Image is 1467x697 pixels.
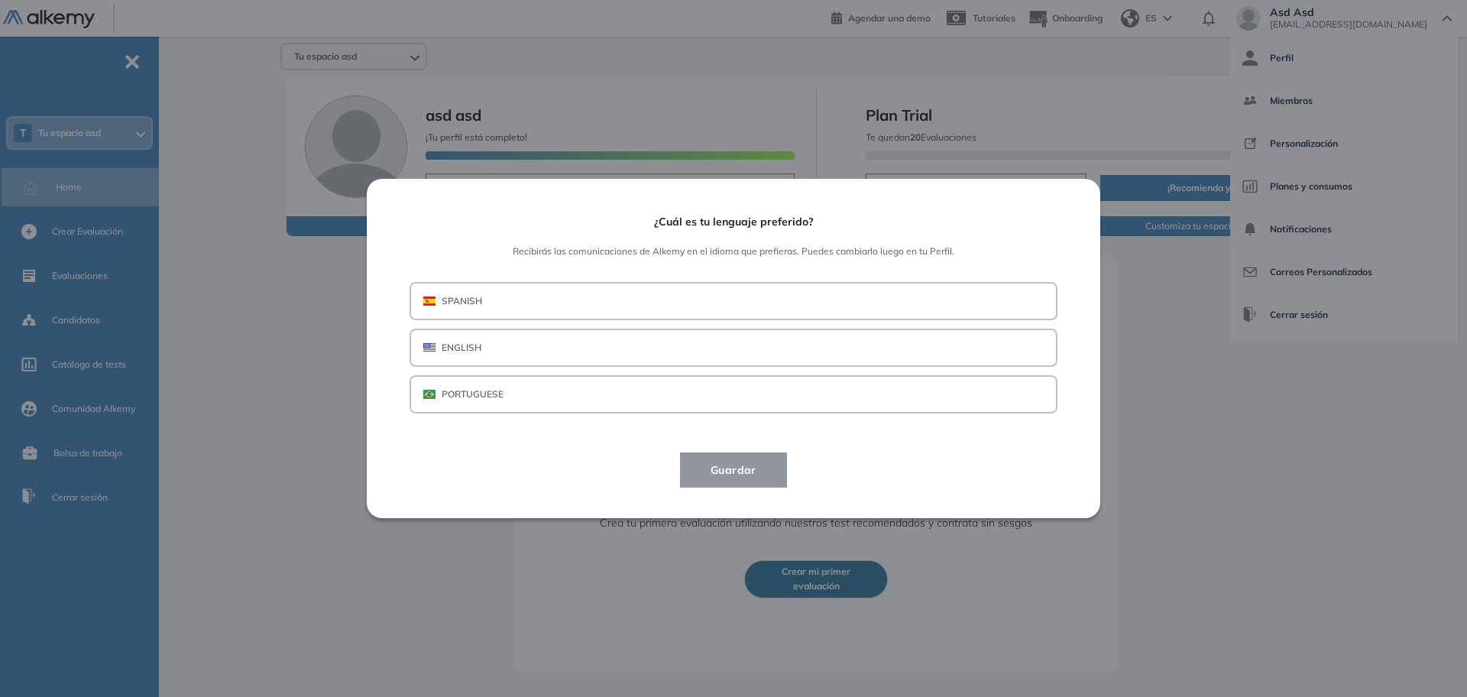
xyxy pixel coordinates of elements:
img: USA [423,343,436,352]
span: Recibirás las comunicaciones de Alkemy en el idioma que prefieras. Puedes cambiarlo luego en tu P... [410,246,1057,257]
span: Guardar [698,461,769,479]
button: USAENGLISH [410,329,1057,367]
button: BRAPORTUGUESE [410,375,1057,413]
iframe: Chat Widget [1391,624,1467,697]
button: Guardar [680,452,787,488]
span: ¿Cuál es tu lenguaje preferido? [410,216,1057,229]
img: ESP [423,297,436,306]
div: Widget de chat [1391,624,1467,697]
p: PORTUGUESE [442,387,504,401]
p: ENGLISH [442,341,481,355]
p: SPANISH [442,294,482,308]
img: BRA [423,390,436,399]
button: ESPSPANISH [410,282,1057,320]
